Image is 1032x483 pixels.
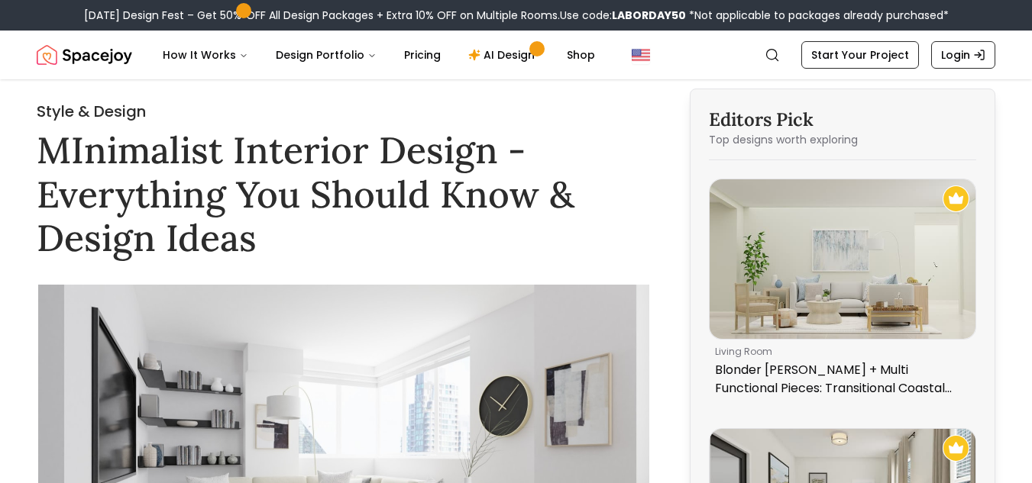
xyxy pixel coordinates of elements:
[801,41,919,69] a: Start Your Project
[612,8,686,23] b: LABORDAY50
[709,108,976,132] h3: Editors Pick
[392,40,453,70] a: Pricing
[150,40,260,70] button: How It Works
[715,361,964,398] p: Blonder [PERSON_NAME] + Multi Functional Pieces: Transitional Coastal Living Room
[264,40,389,70] button: Design Portfolio
[84,8,949,23] div: [DATE] Design Fest – Get 50% OFF All Design Packages + Extra 10% OFF on Multiple Rooms.
[150,40,607,70] nav: Main
[37,40,132,70] a: Spacejoy
[715,346,964,358] p: living room
[37,40,132,70] img: Spacejoy Logo
[37,31,995,79] nav: Global
[943,185,969,212] img: Recommended Spacejoy Design - Blonder Woods + Multi Functional Pieces: Transitional Coastal Livin...
[37,128,650,260] h1: MInimalist Interior Design - Everything You Should Know & Design Ideas
[709,132,976,147] p: Top designs worth exploring
[560,8,686,23] span: Use code:
[686,8,949,23] span: *Not applicable to packages already purchased*
[37,101,650,122] h2: Style & Design
[456,40,552,70] a: AI Design
[632,46,650,64] img: United States
[943,435,969,462] img: Recommended Spacejoy Design - Modern & Rustic Bedroom With a Workstation
[709,179,976,404] a: Blonder Woods + Multi Functional Pieces: Transitional Coastal Living RoomRecommended Spacejoy Des...
[710,179,975,339] img: Blonder Woods + Multi Functional Pieces: Transitional Coastal Living Room
[931,41,995,69] a: Login
[555,40,607,70] a: Shop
